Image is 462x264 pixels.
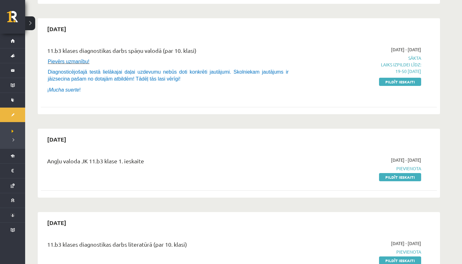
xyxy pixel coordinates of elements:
[303,55,421,75] span: Sākta
[41,21,73,36] h2: [DATE]
[47,46,293,58] div: 11.b3 klases diagnostikas darbs spāņu valodā (par 10. klasi)
[379,173,421,181] a: Pildīt ieskaiti
[303,165,421,172] span: Pievienota
[379,78,421,86] a: Pildīt ieskaiti
[391,240,421,247] span: [DATE] - [DATE]
[47,157,293,168] div: Angļu valoda JK 11.b3 klase 1. ieskaite
[47,240,293,252] div: 11.b3 klases diagnostikas darbs literatūrā (par 10. klasi)
[391,157,421,163] span: [DATE] - [DATE]
[303,249,421,255] span: Pievienota
[7,11,25,27] a: Rīgas 1. Tālmācības vidusskola
[41,215,73,230] h2: [DATE]
[48,69,289,81] span: Diagnosticējošajā testā lielākajai daļai uzdevumu nebūs doti konkrēti jautājumi. Skolniekam jautā...
[49,87,79,93] i: Mucha suerte
[41,132,73,147] h2: [DATE]
[47,87,81,93] span: ¡ !
[303,61,421,75] p: Laiks izpildei līdz: 19-50 [DATE]
[48,59,90,64] span: Pievērs uzmanību!
[391,46,421,53] span: [DATE] - [DATE]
